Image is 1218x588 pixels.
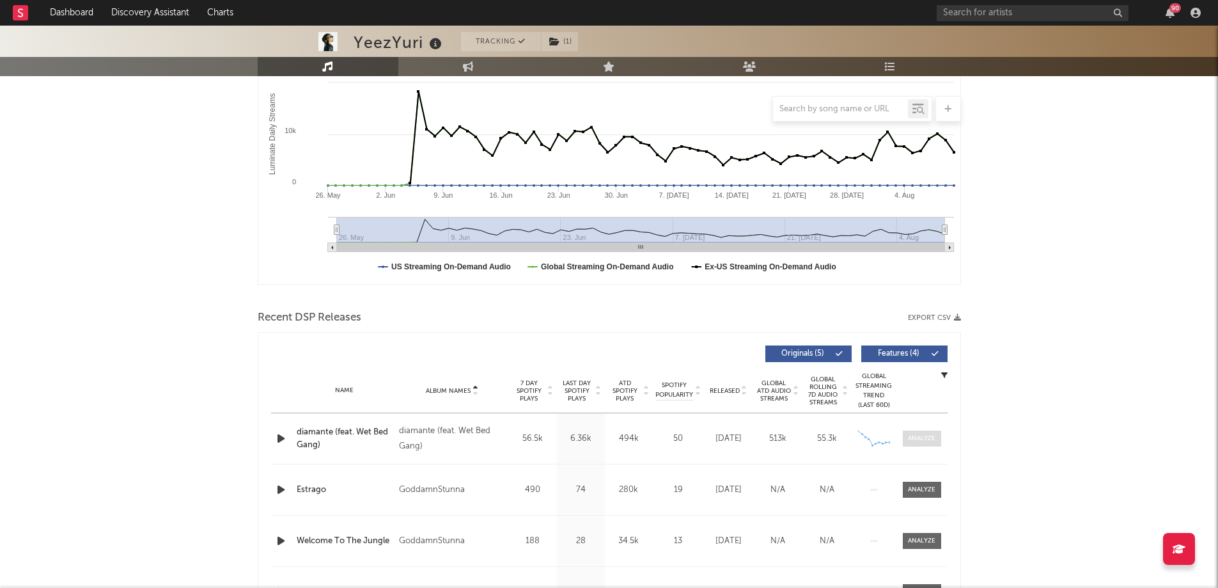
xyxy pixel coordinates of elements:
[376,191,395,199] text: 2. Jun
[707,484,750,497] div: [DATE]
[756,484,799,497] div: N/A
[604,191,627,199] text: 30. Jun
[1166,8,1175,18] button: 90
[870,350,928,358] span: Features ( 4 )
[714,191,748,199] text: 14. [DATE]
[426,387,471,395] span: Album Names
[806,376,841,406] span: Global Rolling 7D Audio Streams
[659,191,689,199] text: 7. [DATE]
[541,32,579,51] span: ( 1 )
[707,433,750,445] div: [DATE]
[258,310,361,326] span: Recent DSP Releases
[560,379,594,402] span: Last Day Spotify Plays
[774,350,832,358] span: Originals ( 5 )
[765,346,852,362] button: Originals(5)
[391,262,511,271] text: US Streaming On-Demand Audio
[285,127,296,134] text: 10k
[547,191,570,199] text: 23. Jun
[756,433,799,445] div: 513k
[512,484,554,497] div: 490
[656,484,701,497] div: 19
[399,482,465,498] div: GoddamnStunna
[855,372,893,410] div: Global Streaming Trend (Last 60D)
[705,262,836,271] text: Ex-US Streaming On-Demand Audio
[560,535,602,548] div: 28
[608,379,642,402] span: ATD Spotify Plays
[806,433,848,445] div: 55.3k
[756,535,799,548] div: N/A
[806,484,848,497] div: N/A
[937,5,1128,21] input: Search for artists
[489,191,512,199] text: 16. Jun
[512,379,546,402] span: 7 Day Spotify Plays
[354,32,445,53] div: YeezYuri
[756,379,792,402] span: Global ATD Audio Streams
[908,314,961,322] button: Export CSV
[560,433,602,445] div: 6.36k
[315,191,341,199] text: 26. May
[297,426,393,451] a: diamante (feat. Wet Bed Gang)
[512,535,554,548] div: 188
[297,535,393,548] a: Welcome To The Jungle
[710,387,740,395] span: Released
[830,191,864,199] text: 28. [DATE]
[608,535,650,548] div: 34.5k
[399,424,506,454] div: diamante (feat. Wet Bed Gang)
[806,535,848,548] div: N/A
[608,484,650,497] div: 280k
[399,534,465,549] div: GoddamnStunna
[540,262,673,271] text: Global Streaming On-Demand Audio
[608,433,650,445] div: 494k
[258,28,960,284] svg: Luminate Daily Consumption
[512,433,554,445] div: 56.5k
[772,191,806,199] text: 21. [DATE]
[861,346,948,362] button: Features(4)
[656,535,701,548] div: 13
[707,535,750,548] div: [DATE]
[297,484,393,497] a: Estrago
[1169,3,1181,13] div: 90
[297,386,393,395] div: Name
[461,32,541,51] button: Tracking
[560,484,602,497] div: 74
[773,104,908,115] input: Search by song name or URL
[656,433,701,445] div: 50
[894,191,914,199] text: 4. Aug
[268,93,277,175] text: Luminate Daily Streams
[655,381,693,400] span: Spotify Popularity
[433,191,453,199] text: 9. Jun
[542,32,578,51] button: (1)
[292,178,295,186] text: 0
